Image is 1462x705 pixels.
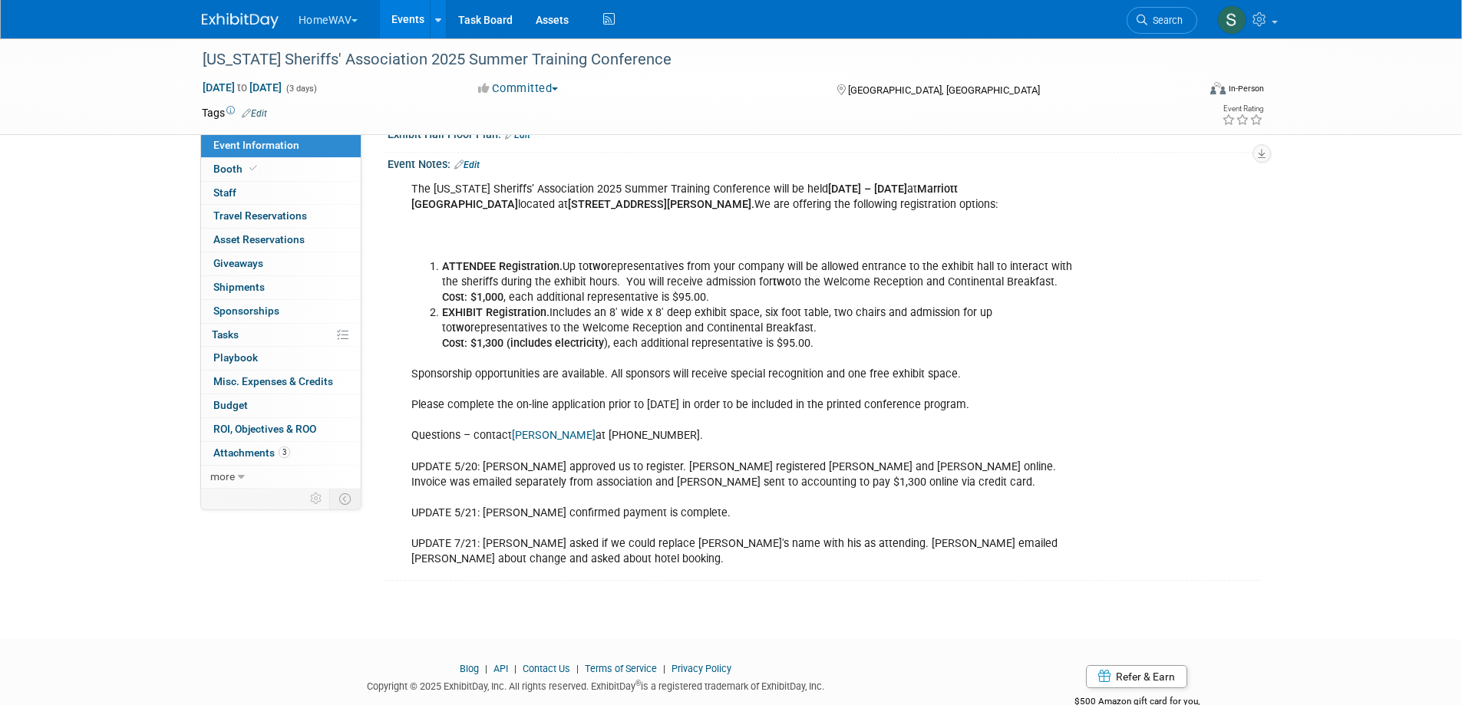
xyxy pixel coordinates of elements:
[848,84,1040,96] span: [GEOGRAPHIC_DATA], [GEOGRAPHIC_DATA]
[213,423,316,435] span: ROI, Objectives & ROO
[213,163,260,175] span: Booth
[202,105,267,120] td: Tags
[213,446,290,459] span: Attachments
[201,442,361,465] a: Attachments3
[493,663,508,674] a: API
[442,337,604,350] b: Cost: $1,300 (includes electricity
[1217,5,1246,35] img: Sarah Garrison
[213,281,265,293] span: Shipments
[242,108,267,119] a: Edit
[201,347,361,370] a: Playbook
[481,663,491,674] span: |
[213,257,263,269] span: Giveaways
[659,663,669,674] span: |
[452,321,470,334] b: two
[512,429,596,442] a: [PERSON_NAME]
[1222,105,1263,113] div: Event Rating
[672,663,731,674] a: Privacy Policy
[1210,82,1226,94] img: Format-Inperson.png
[573,663,582,674] span: |
[201,229,361,252] a: Asset Reservations
[442,306,549,319] b: EXHIBIT Registration.
[1228,83,1264,94] div: In-Person
[585,663,657,674] a: Terms of Service
[201,182,361,205] a: Staff
[235,81,249,94] span: to
[213,305,279,317] span: Sponsorships
[201,371,361,394] a: Misc. Expenses & Credits
[202,81,282,94] span: [DATE] [DATE]
[442,291,503,304] b: Cost: $1,000
[523,663,570,674] a: Contact Us
[213,375,333,387] span: Misc. Expenses & Credits
[213,351,258,364] span: Playbook
[1107,80,1265,103] div: Event Format
[201,134,361,157] a: Event Information
[589,260,607,273] b: two
[329,489,361,509] td: Toggle Event Tabs
[213,399,248,411] span: Budget
[201,324,361,347] a: Tasks
[1127,7,1197,34] a: Search
[473,81,564,97] button: Committed
[201,276,361,299] a: Shipments
[201,418,361,441] a: ROI, Objectives & ROO
[201,252,361,275] a: Giveaways
[303,489,330,509] td: Personalize Event Tab Strip
[773,275,791,288] b: two
[1147,15,1183,26] span: Search
[454,160,480,170] a: Edit
[249,164,257,173] i: Booth reservation complete
[828,183,907,196] b: [DATE] – [DATE]
[213,233,305,245] span: Asset Reservations
[201,158,361,181] a: Booth
[442,260,563,273] b: ATTENDEE Registration.
[1086,665,1187,688] a: Refer & Earn
[201,300,361,323] a: Sponsorships
[202,13,279,28] img: ExhibitDay
[213,139,299,151] span: Event Information
[568,198,754,211] b: [STREET_ADDRESS][PERSON_NAME].
[442,305,1083,351] li: Includes an 8′ wide x 8′ deep exhibit space, six foot table, two chairs and admission for up to r...
[201,394,361,417] a: Budget
[401,174,1092,575] div: The [US_STATE] Sheriffs’ Association 2025 Summer Training Conference will be held at located at W...
[210,470,235,483] span: more
[213,209,307,222] span: Travel Reservations
[201,466,361,489] a: more
[197,46,1174,74] div: [US_STATE] Sheriffs' Association 2025 Summer Training Conference
[212,328,239,341] span: Tasks
[285,84,317,94] span: (3 days)
[202,676,991,693] div: Copyright © 2025 ExhibitDay, Inc. All rights reserved. ExhibitDay is a registered trademark of Ex...
[635,679,641,687] sup: ®
[510,663,520,674] span: |
[213,186,236,199] span: Staff
[388,153,1261,173] div: Event Notes:
[442,259,1083,305] li: Up to representatives from your company will be allowed entrance to the exhibit hall to interact ...
[460,663,479,674] a: Blog
[201,205,361,228] a: Travel Reservations
[279,446,290,458] span: 3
